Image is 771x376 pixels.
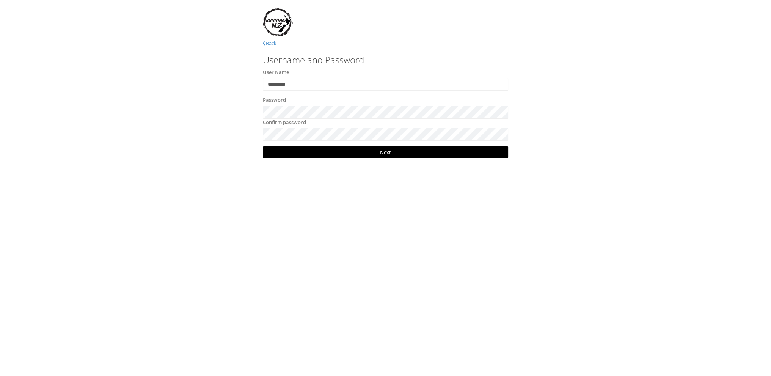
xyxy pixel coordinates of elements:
img: RunningNZLogo.jpg [263,8,293,36]
a: Back [263,40,276,47]
h3: Username and Password [263,55,509,65]
a: Next [263,146,509,158]
label: Confirm password [263,119,306,126]
keeper-lock: Open Keeper Popup [495,80,504,89]
label: Password [263,96,286,104]
label: User Name [263,69,289,76]
keeper-lock: Open Keeper Popup [495,130,504,139]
